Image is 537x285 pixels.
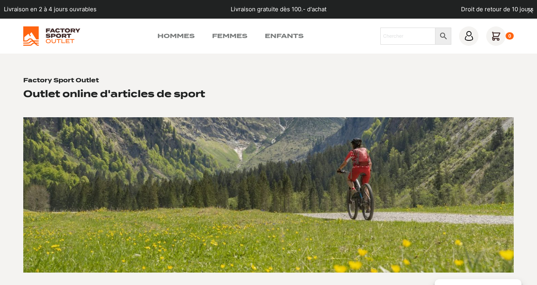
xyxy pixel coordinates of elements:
h1: Factory Sport Outlet [23,77,99,85]
input: Chercher [380,28,436,45]
div: 0 [506,32,514,40]
h2: Outlet online d'articles de sport [23,88,205,100]
a: Femmes [212,31,247,41]
img: Factory Sport Outlet [23,26,80,46]
p: Livraison en 2 à 4 jours ouvrables [4,5,97,14]
a: Enfants [265,31,304,41]
button: dismiss [523,4,537,17]
p: Droit de retour de 10 jours [461,5,534,14]
a: Hommes [157,31,195,41]
p: Livraison gratuite dès 100.- d'achat [231,5,326,14]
